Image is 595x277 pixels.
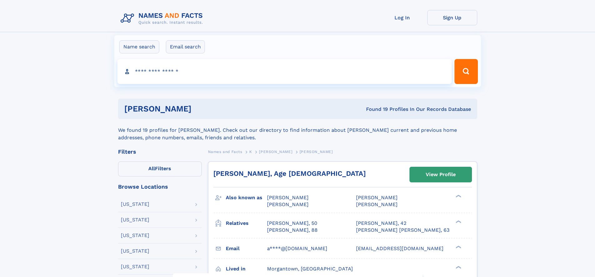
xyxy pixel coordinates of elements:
img: Logo Names and Facts [118,10,208,27]
div: ❯ [454,245,462,249]
h3: Also known as [226,192,267,203]
h3: Lived in [226,264,267,274]
a: Log In [377,10,427,25]
span: Morgantown, [GEOGRAPHIC_DATA] [267,266,353,272]
div: [US_STATE] [121,249,149,254]
span: [PERSON_NAME] [259,150,292,154]
div: [US_STATE] [121,233,149,238]
span: [PERSON_NAME] [267,201,309,207]
div: [US_STATE] [121,264,149,269]
div: ❯ [454,265,462,269]
a: [PERSON_NAME], 88 [267,227,318,234]
div: Found 19 Profiles In Our Records Database [279,106,471,113]
h3: Email [226,243,267,254]
span: [PERSON_NAME] [300,150,333,154]
span: [EMAIL_ADDRESS][DOMAIN_NAME] [356,245,444,251]
a: Names and Facts [208,148,242,156]
input: search input [117,59,452,84]
a: [PERSON_NAME], 50 [267,220,317,227]
div: Browse Locations [118,184,202,190]
div: [US_STATE] [121,217,149,222]
label: Filters [118,161,202,176]
a: [PERSON_NAME], Age [DEMOGRAPHIC_DATA] [213,170,366,177]
a: [PERSON_NAME] [259,148,292,156]
h1: [PERSON_NAME] [124,105,279,113]
a: Sign Up [427,10,477,25]
span: [PERSON_NAME] [356,195,398,200]
div: Filters [118,149,202,155]
span: [PERSON_NAME] [356,201,398,207]
a: [PERSON_NAME] [PERSON_NAME], 63 [356,227,449,234]
div: ❯ [454,220,462,224]
a: View Profile [410,167,472,182]
a: K [249,148,252,156]
div: [US_STATE] [121,202,149,207]
span: K [249,150,252,154]
div: View Profile [426,167,456,182]
label: Email search [166,40,205,53]
div: ❯ [454,194,462,198]
label: Name search [119,40,159,53]
a: [PERSON_NAME], 42 [356,220,406,227]
button: Search Button [454,59,478,84]
span: [PERSON_NAME] [267,195,309,200]
span: All [148,166,155,171]
div: We found 19 profiles for [PERSON_NAME]. Check out our directory to find information about [PERSON... [118,119,477,141]
h3: Relatives [226,218,267,229]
